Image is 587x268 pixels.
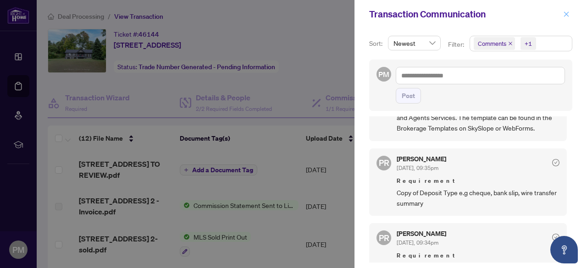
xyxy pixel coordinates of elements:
span: PR [379,231,389,244]
span: Copy of Deposit Type e.g cheque, bank slip, wire transfer summary [397,187,559,209]
button: Open asap [550,236,578,263]
span: PM [378,69,389,80]
span: Requirement [397,251,559,260]
span: check-circle [552,159,559,166]
p: Sort: [369,38,384,49]
button: Post [396,88,421,104]
span: Requirement [397,176,559,186]
span: close [563,11,570,17]
span: Newest [393,36,435,50]
span: check-circle [552,234,559,241]
span: close [508,41,513,46]
span: Comments [478,39,506,48]
span: [DATE], 09:35pm [397,164,438,171]
p: Filter: [448,39,465,49]
span: PR [379,156,389,169]
h5: [PERSON_NAME] [397,156,446,162]
div: +1 [525,39,532,48]
div: Transaction Communication [369,7,560,21]
h5: [PERSON_NAME] [397,230,446,237]
span: Comments [474,37,515,50]
span: [DATE], 09:34pm [397,239,438,246]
